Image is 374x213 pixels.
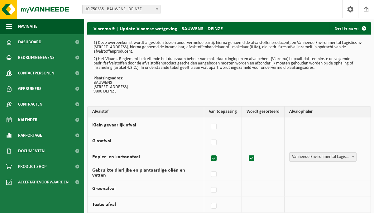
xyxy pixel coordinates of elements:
[92,123,136,128] label: Klein gevaarlijk afval
[92,186,116,191] label: Groenafval
[92,202,116,207] label: Textielafval
[82,5,161,14] span: 10-750385 - BAUWENS - DEINZE
[93,76,123,81] strong: Plaatsingsadres:
[18,65,54,81] span: Contactpersonen
[93,41,365,54] p: 1) Deze overeenkomst wordt afgesloten tussen ondervermelde partij, hierna genoemd de afvalstoffen...
[18,174,69,190] span: Acceptatievoorwaarden
[18,50,55,65] span: Bedrijfsgegevens
[18,97,42,112] span: Contracten
[18,34,41,50] span: Dashboard
[88,107,204,117] th: Afvalstof
[242,107,285,117] th: Wordt gesorteerd
[289,152,357,162] span: Vanheede Environmental Logistics
[83,5,160,14] span: 10-750385 - BAUWENS - DEINZE
[285,107,371,117] th: Afvalophaler
[93,57,365,70] p: 2) Het Vlaams Reglement betreffende het duurzaam beheer van materiaalkringlopen en afvalbeheer (V...
[18,159,46,174] span: Product Shop
[92,154,140,159] label: Papier- en kartonafval
[18,143,45,159] span: Documenten
[92,139,111,144] label: Glasafval
[18,81,41,97] span: Gebruikers
[18,112,37,128] span: Kalender
[18,128,42,143] span: Rapportage
[92,168,185,178] label: Gebruikte dierlijke en plantaardige oliën en vetten
[204,107,242,117] th: Van toepassing
[93,76,365,94] p: BAUWENS [STREET_ADDRESS] 9800 DEINZE
[290,153,356,161] span: Vanheede Environmental Logistics
[87,22,229,34] h2: Vlarema 9 | Update Vlaamse wetgeving - BAUWENS - DEINZE
[330,22,370,35] a: Geef terug vrij
[18,19,37,34] span: Navigatie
